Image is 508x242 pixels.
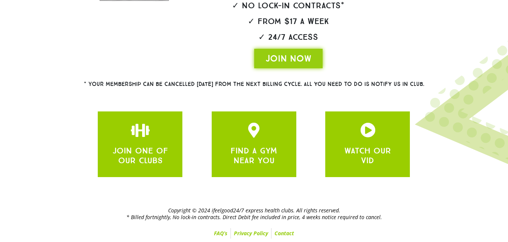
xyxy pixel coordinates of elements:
[172,33,405,41] h2: ✓ 24/7 Access
[254,49,323,68] a: JOIN NOW
[265,53,311,65] span: JOIN NOW
[133,123,148,138] a: JOIN ONE OF OUR CLUBS
[230,146,277,165] a: FIND A GYM NEAR YOU
[231,228,271,239] a: Privacy Policy
[344,146,391,165] a: WATCH OUR VID
[57,81,452,87] h2: * Your membership can be cancelled [DATE] from the next billing cycle. All you need to do is noti...
[246,123,261,138] a: JOIN ONE OF OUR CLUBS
[14,228,495,239] nav: Menu
[211,228,230,239] a: FAQ’s
[271,228,297,239] a: Contact
[172,2,405,10] h2: ✓ No lock-in contracts*
[112,146,168,165] a: JOIN ONE OF OUR CLUBS
[14,207,495,221] h2: Copyright © 2024 ifeelgood24/7 express health clubs. All rights reserved. * Billed fortnightly, N...
[360,123,375,138] a: JOIN ONE OF OUR CLUBS
[172,17,405,26] h2: ✓ From $17 a week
